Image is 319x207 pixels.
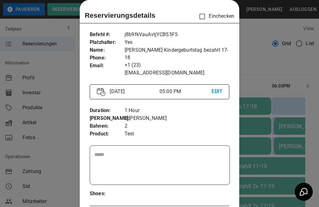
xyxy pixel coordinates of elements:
[90,62,125,70] p: Email :
[125,46,229,61] p: [PERSON_NAME] Kindergeburtstag bezahlt 17-18
[125,61,229,69] p: +1 (23)
[90,46,125,54] p: Name :
[90,39,125,46] p: Platzhalter :
[125,115,229,122] p: 0 [PERSON_NAME]
[107,88,159,95] p: [DATE]
[90,107,125,115] p: Duration :
[90,122,125,130] p: Bahnen :
[90,190,125,198] p: Shoes :
[90,130,125,138] p: Product :
[196,10,234,23] p: Einchecken
[125,122,229,130] p: 2
[90,115,125,122] p: [PERSON_NAME] :
[97,88,106,96] img: Vector
[125,31,229,39] p: j8b9fkVauAvtjYCBS5F5
[125,39,229,46] p: Yes
[90,54,125,62] p: Phone :
[159,88,212,95] p: 05:00 PM
[125,107,229,115] p: 1 Hour
[90,31,125,39] p: Befehl # :
[85,10,155,21] p: Reservierungsdetails
[212,88,222,96] p: EDIT
[125,130,229,138] p: Test
[125,69,229,77] p: [EMAIL_ADDRESS][DOMAIN_NAME]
